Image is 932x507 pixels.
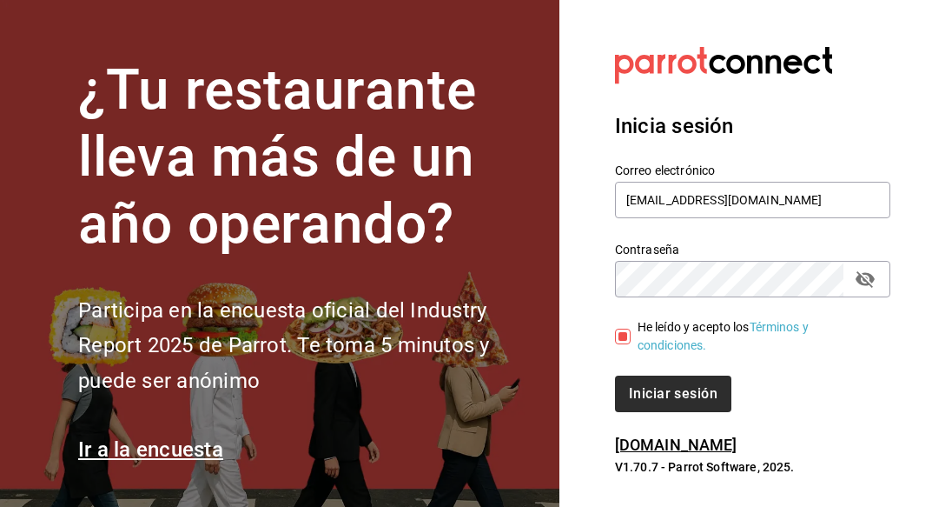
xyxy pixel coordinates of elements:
p: V1.70.7 - Parrot Software, 2025. [615,458,890,476]
button: passwordField [850,264,880,294]
a: [DOMAIN_NAME] [615,436,737,454]
input: Ingresa tu correo electrónico [615,182,890,218]
h3: Inicia sesión [615,110,890,142]
div: He leído y acepto los [638,318,876,355]
button: Iniciar sesión [615,376,731,412]
label: Contraseña [615,243,890,256]
a: Ir a la encuesta [78,437,223,462]
h2: Participa en la encuesta oficial del Industry Report 2025 de Parrot. Te toma 5 minutos y puede se... [78,293,539,399]
label: Correo electrónico [615,164,890,177]
h1: ¿Tu restaurante lleva más de un año operando? [78,57,539,257]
